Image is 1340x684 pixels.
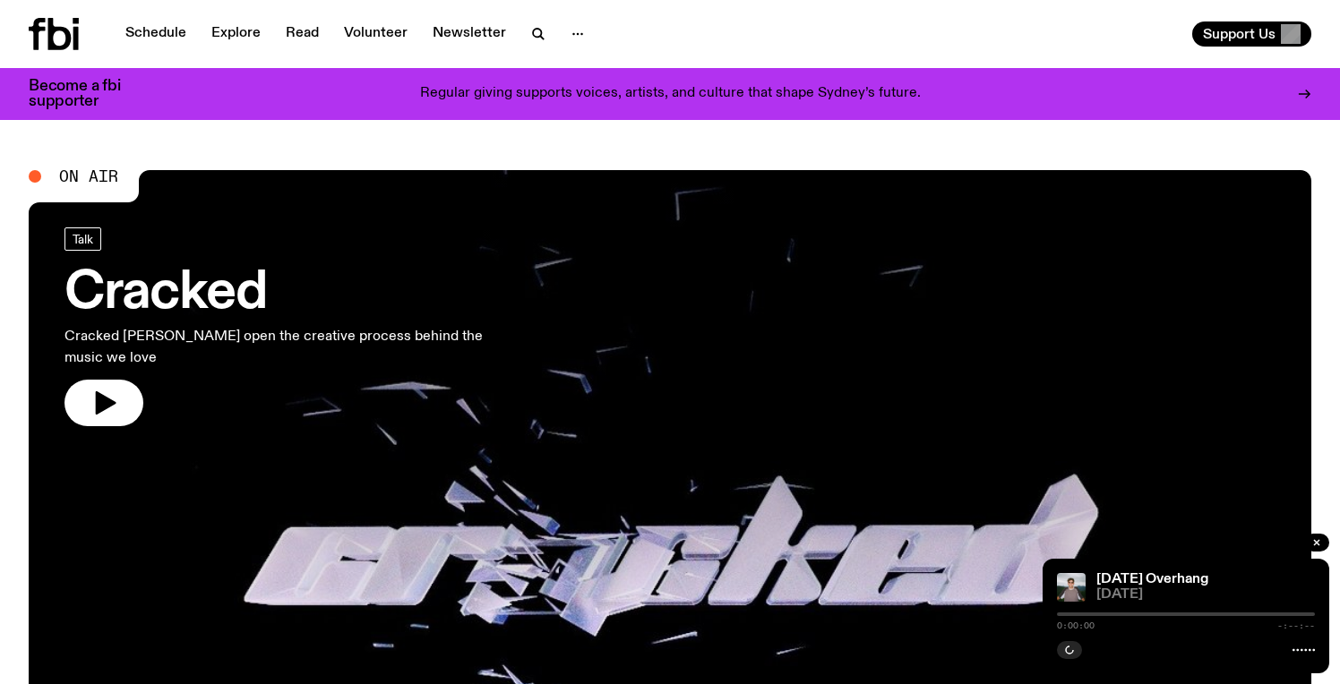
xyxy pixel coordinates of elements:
[64,326,523,369] p: Cracked [PERSON_NAME] open the creative process behind the music we love
[64,227,101,251] a: Talk
[422,21,517,47] a: Newsletter
[1096,572,1208,586] a: [DATE] Overhang
[64,269,523,319] h3: Cracked
[201,21,271,47] a: Explore
[333,21,418,47] a: Volunteer
[64,227,523,426] a: CrackedCracked [PERSON_NAME] open the creative process behind the music we love
[1096,588,1315,602] span: [DATE]
[1277,621,1315,630] span: -:--:--
[1057,621,1095,630] span: 0:00:00
[1203,26,1276,42] span: Support Us
[115,21,197,47] a: Schedule
[73,232,93,245] span: Talk
[275,21,330,47] a: Read
[420,86,921,102] p: Regular giving supports voices, artists, and culture that shape Sydney’s future.
[1192,21,1311,47] button: Support Us
[29,79,143,109] h3: Become a fbi supporter
[1057,573,1086,602] img: Harrie Hastings stands in front of cloud-covered sky and rolling hills. He's wearing sunglasses a...
[59,168,118,184] span: On Air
